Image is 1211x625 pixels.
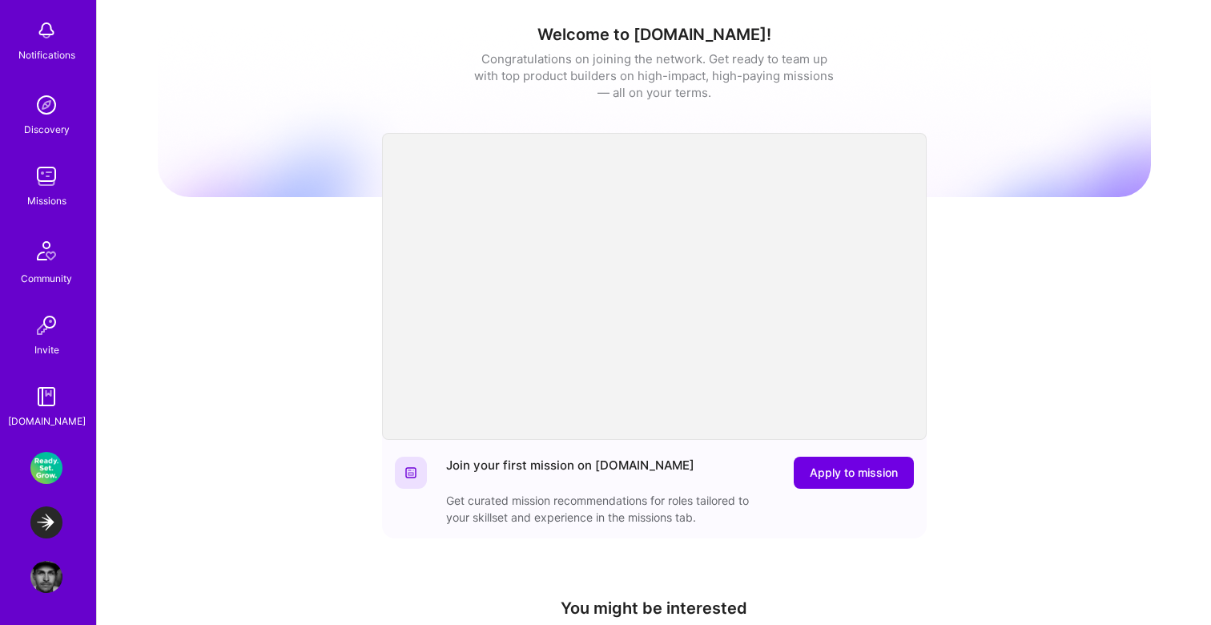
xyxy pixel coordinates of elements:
[446,492,766,526] div: Get curated mission recommendations for roles tailored to your skillset and experience in the mis...
[382,599,927,618] h4: You might be interested
[26,506,66,538] a: LaunchDarkly: Experimentation Delivery Team
[30,561,62,593] img: User Avatar
[26,561,66,593] a: User Avatar
[34,341,59,358] div: Invite
[30,160,62,192] img: teamwork
[30,452,62,484] img: Buzzback: End-to-End Marketplace Connecting Companies to Researchers
[30,89,62,121] img: discovery
[27,232,66,270] img: Community
[26,452,66,484] a: Buzzback: End-to-End Marketplace Connecting Companies to Researchers
[382,133,927,440] iframe: video
[21,270,72,287] div: Community
[27,192,66,209] div: Missions
[404,466,417,479] img: Website
[30,506,62,538] img: LaunchDarkly: Experimentation Delivery Team
[794,457,914,489] button: Apply to mission
[446,457,694,489] div: Join your first mission on [DOMAIN_NAME]
[30,309,62,341] img: Invite
[158,25,1151,44] h1: Welcome to [DOMAIN_NAME]!
[24,121,70,138] div: Discovery
[474,50,835,101] div: Congratulations on joining the network. Get ready to team up with top product builders on high-im...
[810,465,898,481] span: Apply to mission
[8,413,86,429] div: [DOMAIN_NAME]
[30,381,62,413] img: guide book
